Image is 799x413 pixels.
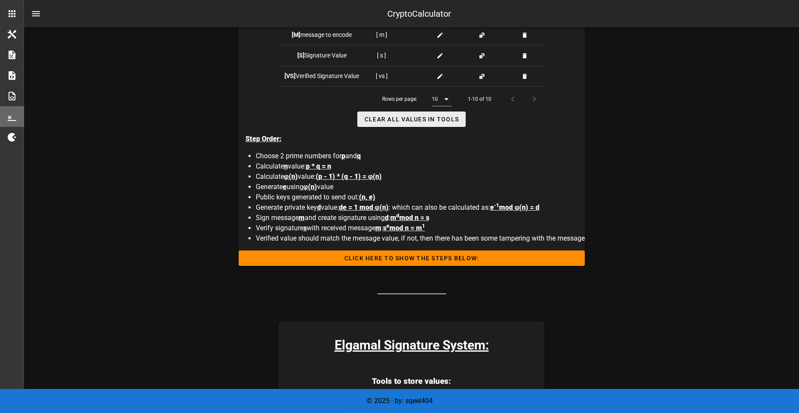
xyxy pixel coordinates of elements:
[357,112,466,127] button: Clear all Values in Tools
[382,87,452,112] div: Rows per page:
[494,202,499,208] sup: -1
[256,202,585,213] li: Generate private key value: : which can also be calculated as:
[256,172,585,182] li: Calculate value:
[256,151,585,161] li: Choose 2 prime numbers for and
[297,52,347,59] span: Signature Value
[339,203,389,211] span: de = 1 mod φ(n)
[245,134,585,144] p: Step Order:
[375,224,381,232] span: m
[366,66,397,86] td: [ vs ]
[303,183,317,191] span: φ(n)
[256,161,585,172] li: Calculate value:
[292,31,352,38] span: message to encode
[383,224,425,232] span: s mod n = m
[297,52,305,59] b: [S]
[396,213,399,219] sup: d
[316,172,382,181] span: (p - 1) * (q - 1) = φ(n)
[284,72,359,79] span: Verified Signature Value
[366,45,397,66] td: [ s ]
[432,92,452,106] div: 10Rows per page:
[341,152,345,160] span: p
[359,193,375,201] span: (n, e)
[306,162,331,170] span: p * q = n
[366,24,397,45] td: [ m ]
[256,182,585,192] li: Generate using value
[490,203,539,211] span: e mod φ(n) = d
[245,255,578,262] span: Click HERE to Show the Steps Below:
[364,116,459,123] span: Clear all Values in Tools
[256,233,585,244] li: Verified value should match the message value, if not, then there has been some tampering with th...
[317,203,321,211] span: d
[422,223,425,229] sup: 1
[278,335,545,355] h3: Elgamal Signature System:
[303,224,307,232] span: s
[256,192,585,202] li: Public keys generated to send out:
[239,250,585,266] button: Click HERE to Show the Steps Below:
[386,223,389,229] sup: e
[385,214,389,222] span: d
[432,95,438,103] div: 10
[284,172,298,181] span: φ(n)
[299,214,305,222] span: m
[292,31,300,38] b: [M]
[278,375,545,387] h3: Tools to store values:
[283,183,287,191] span: e
[256,213,585,223] li: Sign message and create signature using :
[256,223,585,233] li: Verify signature with received message :
[26,3,46,24] button: nav-menu-toggle
[387,7,451,20] div: CryptoCalculator
[390,214,429,222] span: m mod n = s
[357,152,361,160] span: q
[468,95,491,103] div: 1-10 of 10
[284,162,288,170] span: n
[367,397,433,405] span: © 2025 - by: sqeel404
[284,72,296,79] b: [VS]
